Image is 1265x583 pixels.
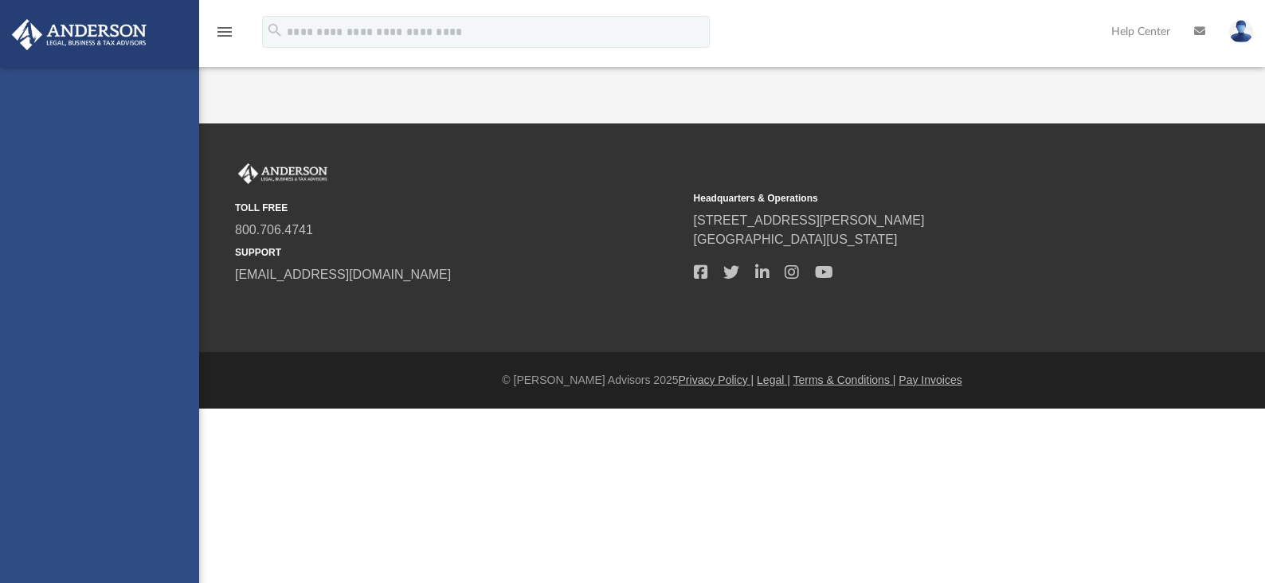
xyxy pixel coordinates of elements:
small: TOLL FREE [235,201,683,215]
img: Anderson Advisors Platinum Portal [7,19,151,50]
a: 800.706.4741 [235,223,313,237]
small: Headquarters & Operations [694,191,1142,205]
img: User Pic [1229,20,1253,43]
small: SUPPORT [235,245,683,260]
a: Legal | [757,374,790,386]
a: [EMAIL_ADDRESS][DOMAIN_NAME] [235,268,451,281]
a: Terms & Conditions | [793,374,896,386]
a: Pay Invoices [899,374,961,386]
i: search [266,22,284,39]
a: [STREET_ADDRESS][PERSON_NAME] [694,213,925,227]
a: [GEOGRAPHIC_DATA][US_STATE] [694,233,898,246]
a: menu [215,30,234,41]
img: Anderson Advisors Platinum Portal [235,163,331,184]
a: Privacy Policy | [679,374,754,386]
i: menu [215,22,234,41]
div: © [PERSON_NAME] Advisors 2025 [199,372,1265,389]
